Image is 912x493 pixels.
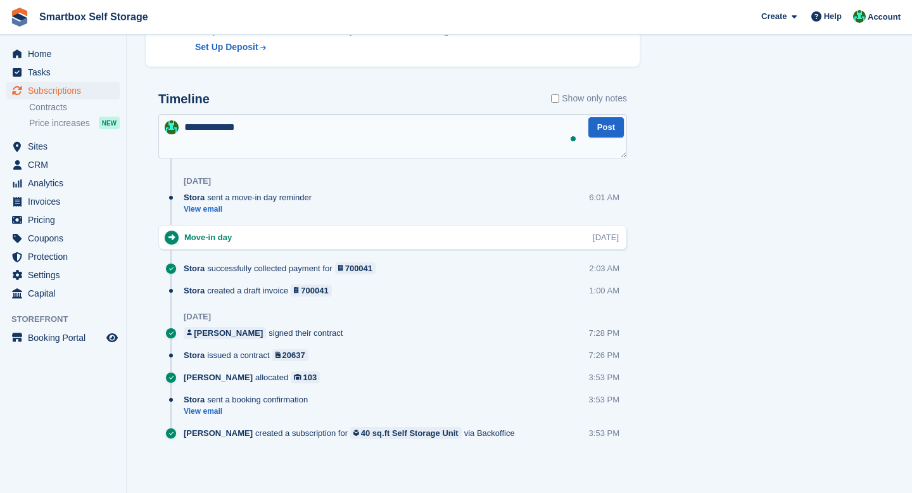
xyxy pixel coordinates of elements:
span: [PERSON_NAME] [184,371,253,383]
div: NEW [99,117,120,129]
span: Stora [184,285,205,297]
a: menu [6,248,120,266]
label: Show only notes [551,92,627,105]
div: sent a booking confirmation [184,394,314,406]
span: Stora [184,262,205,274]
span: Price increases [29,117,90,129]
textarea: To enrich screen reader interactions, please activate Accessibility in Grammarly extension settings [158,114,627,158]
a: Preview store [104,330,120,345]
div: 3:53 PM [589,394,619,406]
h2: Timeline [158,92,210,106]
span: Booking Portal [28,329,104,347]
div: created a draft invoice [184,285,338,297]
img: Elinor Shepherd [165,120,179,134]
span: Sites [28,138,104,155]
div: 700041 [345,262,372,274]
div: 2:03 AM [589,262,619,274]
input: Show only notes [551,92,559,105]
div: 103 [303,371,317,383]
span: Protection [28,248,104,266]
a: menu [6,266,120,284]
div: 700041 [301,285,328,297]
a: 103 [291,371,320,383]
div: allocated [184,371,326,383]
a: menu [6,285,120,302]
a: View email [184,406,314,417]
span: Stora [184,394,205,406]
div: [PERSON_NAME] [194,327,263,339]
span: [PERSON_NAME] [184,427,253,439]
img: Elinor Shepherd [853,10,866,23]
button: Post [588,117,624,138]
div: 20637 [282,349,305,361]
span: Stora [184,349,205,361]
div: 6:01 AM [589,191,619,203]
span: Account [868,11,901,23]
a: 700041 [291,285,332,297]
span: Pricing [28,211,104,229]
a: 40 sq.ft Self Storage Unit [350,427,462,439]
span: Storefront [11,313,126,326]
a: menu [6,211,120,229]
a: menu [6,63,120,81]
a: menu [6,229,120,247]
a: menu [6,45,120,63]
div: created a subscription for via Backoffice [184,427,521,439]
div: 3:53 PM [589,427,619,439]
div: sent a move-in day reminder [184,191,318,203]
a: Contracts [29,101,120,113]
div: [DATE] [184,312,211,322]
a: [PERSON_NAME] [184,327,266,339]
span: Stora [184,191,205,203]
span: Settings [28,266,104,284]
a: 20637 [272,349,308,361]
div: signed their contract [184,327,349,339]
a: Set Up Deposit [195,41,456,54]
a: menu [6,329,120,347]
span: Help [824,10,842,23]
span: Create [761,10,787,23]
div: Move-in day [184,231,238,243]
a: Smartbox Self Storage [34,6,153,27]
a: menu [6,138,120,155]
a: menu [6,156,120,174]
div: issued a contract [184,349,315,361]
a: 700041 [335,262,376,274]
div: [DATE] [184,176,211,186]
span: CRM [28,156,104,174]
span: Analytics [28,174,104,192]
div: 3:53 PM [589,371,619,383]
div: 7:28 PM [589,327,619,339]
a: menu [6,82,120,99]
a: Price increases NEW [29,116,120,130]
div: Set Up Deposit [195,41,258,54]
img: stora-icon-8386f47178a22dfd0bd8f6a31ec36ba5ce8667c1dd55bd0f319d3a0aa187defe.svg [10,8,29,27]
span: Capital [28,285,104,302]
a: menu [6,193,120,210]
div: 1:00 AM [589,285,619,297]
div: [DATE] [593,231,619,243]
a: View email [184,204,318,215]
span: Invoices [28,193,104,210]
div: 40 sq.ft Self Storage Unit [361,427,459,439]
a: menu [6,174,120,192]
span: Subscriptions [28,82,104,99]
div: successfully collected payment for [184,262,382,274]
span: Tasks [28,63,104,81]
span: Coupons [28,229,104,247]
div: 7:26 PM [589,349,619,361]
span: Home [28,45,104,63]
